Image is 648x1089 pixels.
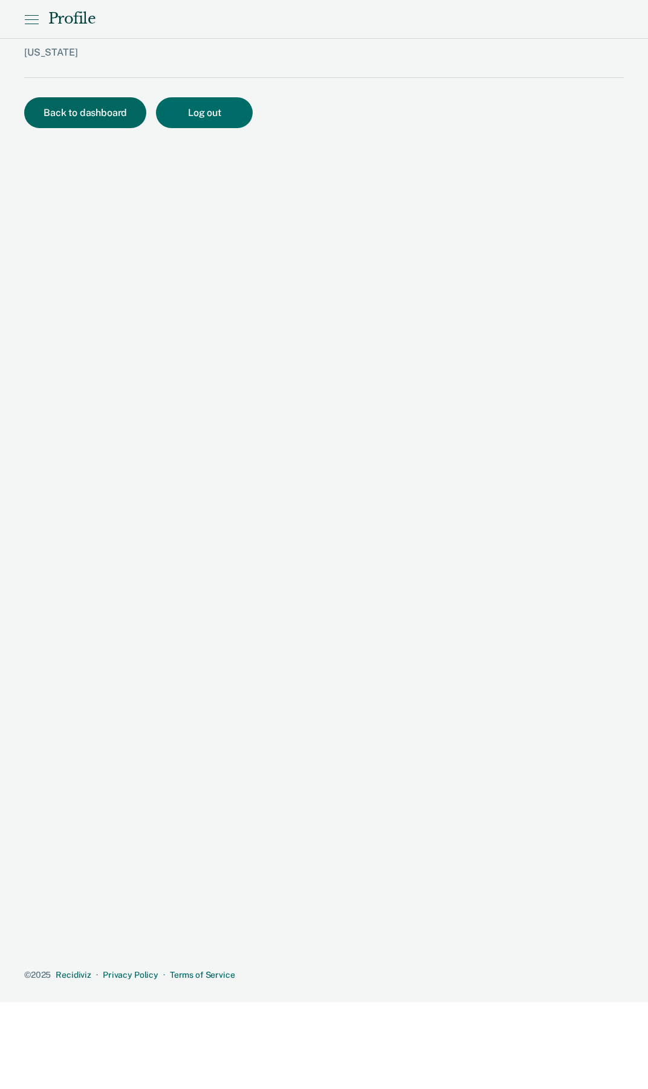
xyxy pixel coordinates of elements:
span: © 2025 [24,970,51,980]
a: Privacy Policy [103,970,158,980]
a: Back to dashboard [24,108,156,118]
div: [US_STATE] [24,47,399,77]
button: Back to dashboard [24,97,146,128]
div: Profile [48,10,96,28]
button: Log out [156,97,253,128]
a: Terms of Service [170,970,235,980]
a: Recidiviz [56,970,91,980]
div: · · [24,970,624,980]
